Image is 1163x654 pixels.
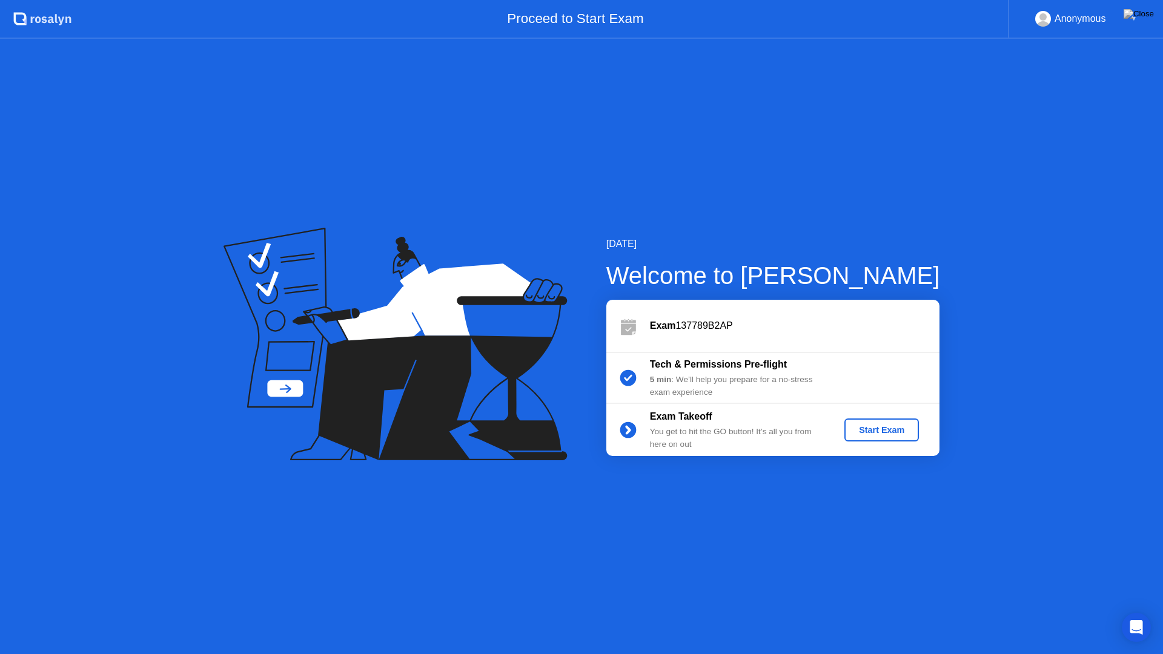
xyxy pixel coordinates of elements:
div: : We’ll help you prepare for a no-stress exam experience [650,374,824,398]
div: Open Intercom Messenger [1122,613,1151,642]
b: 5 min [650,375,672,384]
img: Close [1124,9,1154,19]
button: Start Exam [844,418,919,441]
div: 137789B2AP [650,319,939,333]
div: [DATE] [606,237,940,251]
div: Welcome to [PERSON_NAME] [606,257,940,294]
b: Exam [650,320,676,331]
b: Exam Takeoff [650,411,712,421]
div: You get to hit the GO button! It’s all you from here on out [650,426,824,451]
b: Tech & Permissions Pre-flight [650,359,787,369]
div: Start Exam [849,425,914,435]
div: Anonymous [1055,11,1106,27]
